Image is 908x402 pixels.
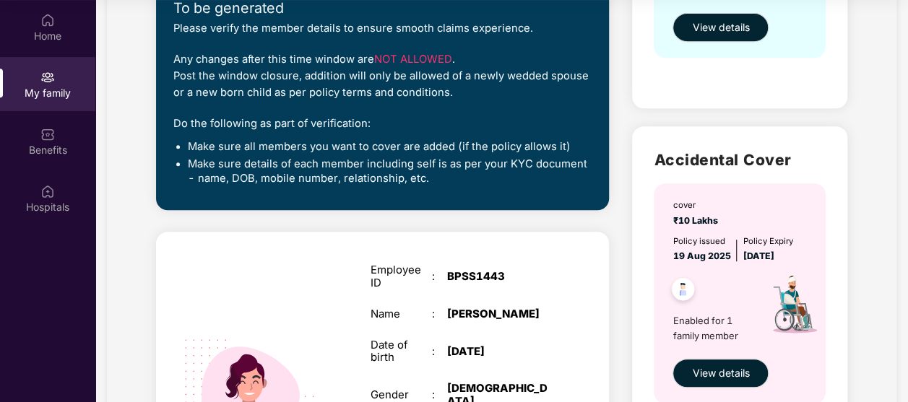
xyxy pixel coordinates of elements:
[743,250,774,261] span: [DATE]
[173,20,592,37] div: Please verify the member details to ensure smooth claims experience.
[673,250,730,261] span: 19 Aug 2025
[371,389,432,402] div: Gender
[447,271,554,284] div: BPSS1443
[743,235,792,248] div: Policy Expiry
[371,264,432,290] div: Employee ID
[431,346,446,359] div: :
[431,308,446,321] div: :
[431,271,446,284] div: :
[173,51,592,102] div: Any changes after this time window are . Post the window closure, addition will only be allowed o...
[673,215,722,226] span: ₹10 Lakhs
[692,365,749,381] span: View details
[665,274,701,309] img: svg+xml;base64,PHN2ZyB4bWxucz0iaHR0cDovL3d3dy53My5vcmcvMjAwMC9zdmciIHdpZHRoPSI0OC45NDMiIGhlaWdodD...
[188,140,592,154] li: Make sure all members you want to cover are added (if the policy allows it)
[40,70,55,84] img: svg+xml;base64,PHN2ZyB3aWR0aD0iMjAiIGhlaWdodD0iMjAiIHZpZXdCb3g9IjAgMCAyMCAyMCIgZmlsbD0ibm9uZSIgeG...
[40,127,55,141] img: svg+xml;base64,PHN2ZyBpZD0iQmVuZWZpdHMiIHhtbG5zPSJodHRwOi8vd3d3LnczLm9yZy8yMDAwL3N2ZyIgd2lkdGg9Ij...
[431,389,446,402] div: :
[40,184,55,198] img: svg+xml;base64,PHN2ZyBpZD0iSG9zcGl0YWxzIiB4bWxucz0iaHR0cDovL3d3dy53My5vcmcvMjAwMC9zdmciIHdpZHRoPS...
[188,157,592,185] li: Make sure details of each member including self is as per your KYC document - name, DOB, mobile n...
[673,313,753,343] span: Enabled for 1 family member
[654,148,826,172] h2: Accidental Cover
[692,19,749,35] span: View details
[447,308,554,321] div: [PERSON_NAME]
[673,359,769,388] button: View details
[371,339,432,365] div: Date of birth
[447,346,554,359] div: [DATE]
[40,13,55,27] img: svg+xml;base64,PHN2ZyBpZD0iSG9tZSIgeG1sbnM9Imh0dHA6Ly93d3cudzMub3JnLzIwMDAvc3ZnIiB3aWR0aD0iMjAiIG...
[374,53,452,66] span: NOT ALLOWED
[673,235,730,248] div: Policy issued
[371,308,432,321] div: Name
[753,263,834,351] img: icon
[673,13,769,42] button: View details
[173,115,592,132] div: Do the following as part of verification:
[673,199,722,212] div: cover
